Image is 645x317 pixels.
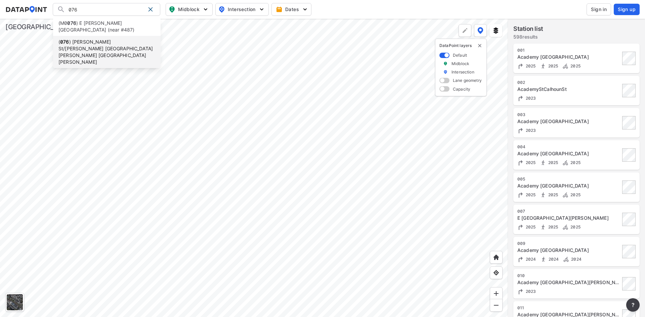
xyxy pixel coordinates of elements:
img: Turning count [517,224,524,230]
div: 010 [517,273,620,278]
div: Polygon tool [459,24,471,37]
div: 009 [517,241,620,246]
button: External layers [489,24,502,37]
img: +Dz8AAAAASUVORK5CYII= [462,27,468,34]
label: 598 results [513,34,543,40]
span: Sign up [618,6,636,13]
span: 2025 [569,63,580,68]
p: DataPoint layers [439,43,482,48]
img: Turning count [517,159,524,166]
label: Default [453,52,467,58]
img: marker_Midblock.5ba75e30.svg [443,61,448,66]
img: calendar-gold.39a51dde.svg [276,6,283,13]
img: map_pin_int.54838e6b.svg [218,5,226,13]
span: 2023 [524,289,536,294]
img: map_pin_mid.602f9df1.svg [168,5,176,13]
div: Academy St & N Main St [517,247,620,254]
label: Station list [513,24,543,34]
span: 2025 [569,160,580,165]
div: Academy St & College St [517,182,620,189]
div: E North St & Academy St/Williams St [517,215,620,221]
div: Home [490,251,503,264]
img: data-point-layers.37681fc9.svg [477,27,483,34]
img: Pedestrian count [540,192,547,198]
img: Bicycle count [563,256,569,263]
img: Turning count [517,127,524,134]
span: 2024 [547,257,559,262]
div: View my location [490,266,503,279]
a: Sign up [612,4,640,15]
div: 011 [517,305,620,311]
img: Turning count [517,95,524,102]
span: Dates [277,6,307,13]
img: Pedestrian count [540,224,547,230]
img: close-external-leyer.3061a1c7.svg [477,43,482,48]
button: Sign up [614,4,640,15]
div: 002 [517,80,620,85]
img: 5YPKRKmlfpI5mqlR8AD95paCi+0kK1fRFDJSaMmawlwaeJcJwk9O2fotCW5ve9gAAAAASUVORK5CYII= [302,6,308,13]
div: [GEOGRAPHIC_DATA], [GEOGRAPHIC_DATA] [5,22,142,32]
img: 5YPKRKmlfpI5mqlR8AD95paCi+0kK1fRFDJSaMmawlwaeJcJwk9O2fotCW5ve9gAAAAASUVORK5CYII= [202,6,209,13]
img: Turning count [517,63,524,69]
div: 005 [517,176,620,182]
div: 004 [517,144,620,150]
span: 2023 [524,128,536,133]
button: delete [477,43,482,48]
li: (M0 ) E [PERSON_NAME][GEOGRAPHIC_DATA] (near #487) [53,17,161,36]
strong: 076 [67,20,76,26]
img: Bicycle count [562,224,569,230]
img: marker_Intersection.6861001b.svg [443,69,448,75]
img: Pedestrian count [540,63,547,69]
img: Bicycle count [562,63,569,69]
span: 2025 [547,160,558,165]
img: Bicycle count [562,192,569,198]
a: Sign in [585,3,612,15]
img: Pedestrian count [540,159,547,166]
span: 2024 [524,257,536,262]
div: Academy St & Markley St [517,279,620,286]
img: Turning count [517,192,524,198]
span: 2023 [524,96,536,101]
span: 2025 [547,192,558,197]
span: Sign in [591,6,607,13]
label: Midblock [451,61,469,66]
label: Intersection [451,69,474,75]
span: 2025 [524,192,536,197]
div: 003 [517,112,620,117]
span: Midblock [169,5,208,13]
img: Turning count [517,256,524,263]
label: Capacity [453,86,470,92]
img: Pedestrian count [540,256,547,263]
span: 2025 [569,192,580,197]
div: 001 [517,48,620,53]
span: 2025 [569,224,580,229]
strong: 076 [60,39,69,45]
img: MAAAAAElFTkSuQmCC [493,302,500,309]
button: DataPoint layers [474,24,487,37]
span: 2025 [547,63,558,68]
div: Academy St & N Church St [517,150,620,157]
img: ZvzfEJKXnyWIrJytrsY285QMwk63cM6Drc+sIAAAAASUVORK5CYII= [493,290,500,297]
div: AcademyStCalhounSt [517,86,620,93]
img: +XpAUvaXAN7GudzAAAAAElFTkSuQmCC [493,254,500,261]
div: Clear search [145,4,156,15]
span: 2025 [524,224,536,229]
div: Zoom in [490,287,503,300]
span: ? [630,301,636,309]
span: 2025 [524,63,536,68]
span: 2025 [547,224,558,229]
input: Search [65,4,145,15]
span: 2025 [524,160,536,165]
img: zeq5HYn9AnE9l6UmnFLPAAAAAElFTkSuQmCC [493,269,500,276]
button: more [626,298,640,312]
div: Zoom out [490,299,503,312]
button: Intersection [215,3,269,16]
label: Lane geometry [453,77,482,83]
li: ( ) [PERSON_NAME] St/[PERSON_NAME] [GEOGRAPHIC_DATA][PERSON_NAME] [GEOGRAPHIC_DATA][PERSON_NAME] [53,36,161,68]
div: Academy St & Falls Park Dr [517,118,620,125]
button: Sign in [587,3,611,15]
img: layers.ee07997e.svg [492,27,499,34]
span: 2024 [569,257,582,262]
div: 007 [517,209,620,214]
div: Academy St & Buncombe St [517,54,620,60]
